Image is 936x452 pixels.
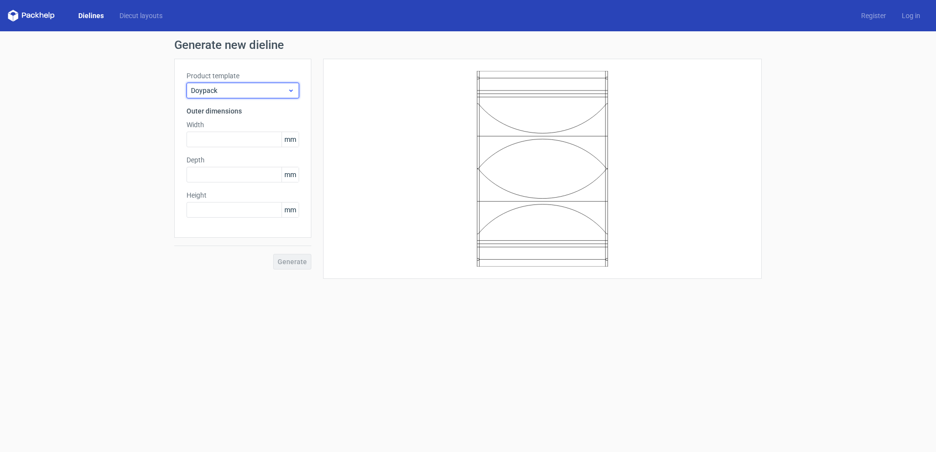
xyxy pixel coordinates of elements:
label: Product template [187,71,299,81]
a: Diecut layouts [112,11,170,21]
span: mm [281,167,299,182]
span: Doypack [191,86,287,95]
label: Height [187,190,299,200]
label: Width [187,120,299,130]
span: mm [281,132,299,147]
h1: Generate new dieline [174,39,762,51]
a: Dielines [70,11,112,21]
a: Log in [894,11,928,21]
label: Depth [187,155,299,165]
h3: Outer dimensions [187,106,299,116]
span: mm [281,203,299,217]
a: Register [853,11,894,21]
